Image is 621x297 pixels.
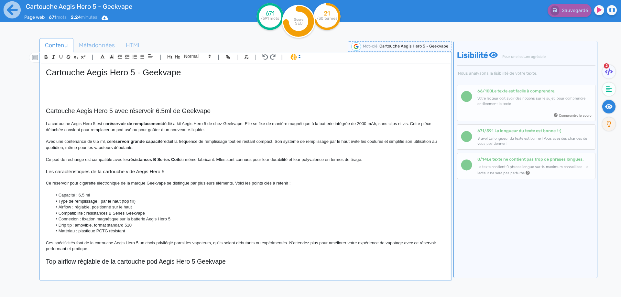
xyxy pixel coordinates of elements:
[604,63,609,69] span: 2
[40,37,73,54] span: Contenu
[477,128,592,133] h6: /591 La longueur du texte est bonne ! :)
[379,44,448,48] span: Cartouche Aegis Hero 5 - Geekvape
[477,157,487,162] span: /14
[92,53,93,61] span: |
[501,55,546,59] span: Pour une lecture agréable
[46,107,445,115] h2: Cartouche Aegis Hero 5 avec réservoir 6.5ml de Geekvape
[477,89,592,93] h6: Le texte est facile à comprendre.
[52,204,445,210] li: Airflow : réglable, positionné sur le haut
[363,44,379,48] span: Mot-clé :
[71,15,97,20] span: minutes
[46,258,445,265] h2: Top airflow réglable de la cartouche pod Aegis Hero 5 Geekvape
[255,53,256,61] span: |
[295,21,302,26] tspan: SEO
[112,139,163,144] strong: réservoir grande capacité
[24,1,211,12] input: title
[52,210,445,216] li: Compatibilité : résistances B Series Geekvape
[46,157,445,163] p: Ce pod de rechange est compatible avec les du même fabricant. Elles sont connues pour leur durabi...
[146,52,155,60] span: Aligment
[129,157,179,162] strong: résistances B Series Coil
[562,8,588,13] span: Sauvegardé
[160,53,161,61] span: |
[46,169,445,175] h3: Les caractéristiques de la cartouche vide Aegis Hero 5
[46,121,445,133] p: La cartouche Aegis Hero 5 est un dédié a kit Aegis Hero 5 de chez Geekvape. Elle se fixe de maniè...
[294,17,303,22] tspan: Score
[46,180,445,186] p: Ce réservoir pour cigarette électronique de la marque Geekvape se distingue par plusieurs élément...
[477,89,483,93] b: 66
[49,15,67,20] span: mots
[477,89,492,93] span: /100
[218,53,219,61] span: |
[46,139,445,151] p: Avec une contenance de 6.5 ml, ce réduit la fréquence de remplissage tout en restant compact. Son...
[52,198,445,204] li: Type de remplissage : par le haut (top fill)
[477,136,592,147] p: Bravo! La longueur du texte est bonne ! Vous avez des chances de vous positionner !
[477,96,592,107] p: Votre lecteur doit avoir des notions sur le sujet, pour comprendre entièrement le texte.
[52,192,445,198] li: Capacité : 6,5 ml
[236,53,238,61] span: |
[457,71,595,76] span: Nous analysons la lisibilité de votre texte.
[46,240,445,252] p: Ces spécificités font de la cartouche Aegis Hero 5 un choix privilégié parmi les vapoteurs, qu'il...
[477,157,480,162] b: 0
[477,128,484,133] b: 671
[120,38,147,53] a: HTML
[49,15,56,20] b: 671
[477,164,592,176] p: Le texte contient 0 phrase longue sur 14 maximum conseillées. Le lecteur ne sera pas perturbé.
[559,113,592,118] small: Comprendre le score
[288,53,303,61] span: I.Assistant
[52,228,445,234] li: Matériau : plastique PCTG résistant
[52,222,445,228] li: Drip tip : amovible, format standard 510
[24,15,45,20] span: Page web
[317,16,338,21] tspan: /30 termes
[477,157,592,162] h6: Le texte ne contient pas trop de phrases longues.
[457,51,595,76] h4: Lisibilité
[324,10,330,17] tspan: 21
[71,15,81,20] b: 2.24
[46,68,445,78] h1: Cartouche Aegis Hero 5 - Geekvape
[74,37,120,54] span: Métadonnées
[281,53,283,61] span: |
[121,37,146,54] span: HTML
[548,4,592,17] button: Sauvegardé
[266,10,275,17] tspan: 671
[351,42,361,51] img: google-serp-logo.png
[73,38,120,53] a: Métadonnées
[52,216,445,222] li: Connexion : fixation magnétique sur la batterie Aegis Hero 5
[108,121,162,126] strong: réservoir de remplacement
[261,16,279,21] tspan: /591 mots
[39,38,73,53] a: Contenu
